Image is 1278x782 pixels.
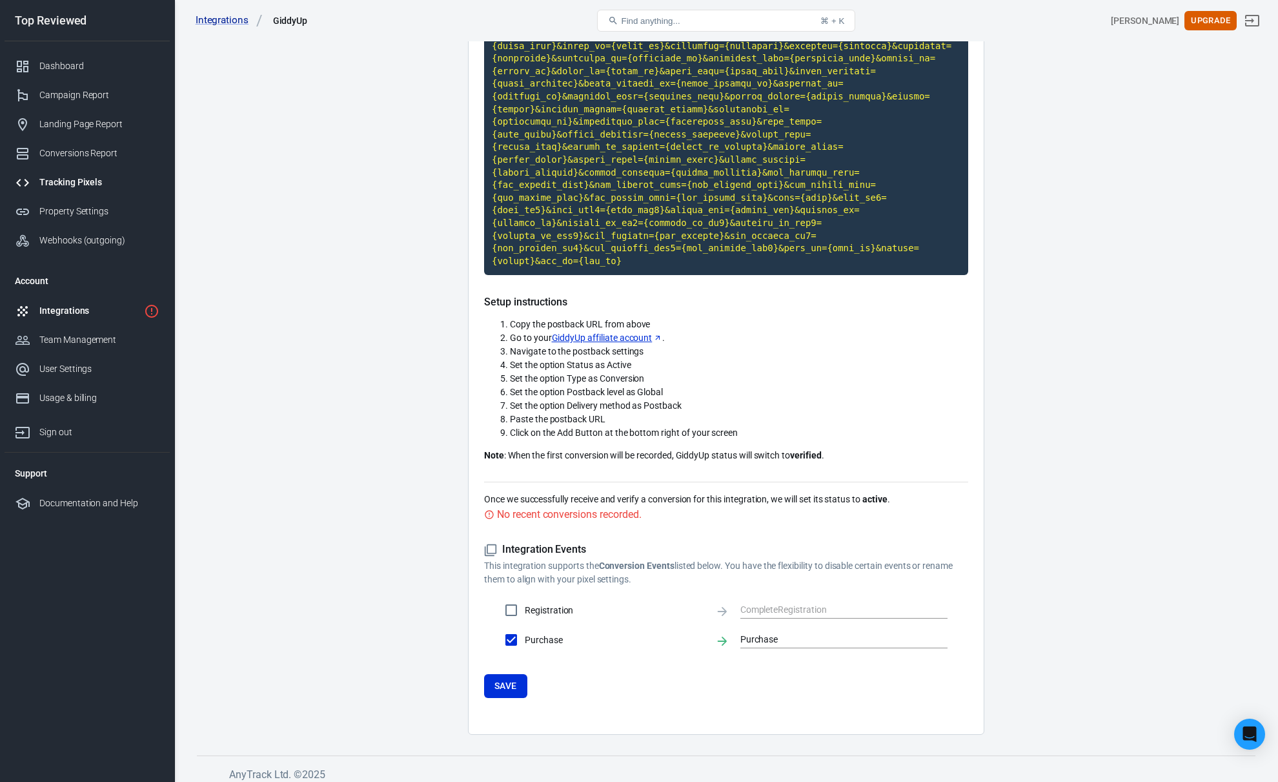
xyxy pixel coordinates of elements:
div: Documentation and Help [39,497,159,510]
a: Tracking Pixels [5,168,170,197]
button: Find anything...⌘ + K [597,10,855,32]
a: Integrations [5,296,170,325]
strong: verified [790,450,822,460]
div: Campaign Report [39,88,159,102]
div: Tracking Pixels [39,176,159,189]
div: GiddyUp [273,14,308,27]
div: Conversions Report [39,147,159,160]
div: Account id: vBYNLn0g [1111,14,1179,28]
p: Once we successfully receive and verify a conversion for this integration, we will set its status... [484,493,968,506]
a: Sign out [1237,5,1268,36]
a: Usage & billing [5,384,170,413]
a: Webhooks (outgoing) [5,226,170,255]
div: Dashboard [39,59,159,73]
span: Navigate to the postback settings [510,346,644,356]
span: Set the option Status as Active [510,360,631,370]
div: User Settings [39,362,159,376]
span: Purchase [525,633,705,647]
span: Go to your . [510,333,665,343]
a: Landing Page Report [5,110,170,139]
div: ⌘ + K [820,16,844,26]
a: Team Management [5,325,170,355]
a: User Settings [5,355,170,384]
li: Support [5,458,170,489]
div: Sign out [39,426,159,439]
span: Registration [525,604,705,617]
div: Top Reviewed [5,15,170,26]
strong: active [862,494,888,504]
span: Set the option Delivery method as Postback [510,400,682,411]
p: This integration supports the listed below. You have the flexibility to disable certain events or... [484,559,968,586]
a: Conversions Report [5,139,170,168]
input: Purchase [740,632,928,648]
a: Campaign Report [5,81,170,110]
svg: 1 networks not verified yet [144,304,159,319]
button: Upgrade [1184,11,1237,31]
strong: Conversion Events [599,561,674,571]
h5: Setup instructions [484,296,968,309]
a: GiddyUp affiliate account [552,331,663,345]
h5: Integration Events [484,543,968,557]
a: Property Settings [5,197,170,226]
div: No recent conversions recorded. [497,506,641,522]
span: Find anything... [621,16,680,26]
div: Usage & billing [39,391,159,405]
div: Webhooks (outgoing) [39,234,159,247]
span: Copy the postback URL from above [510,319,650,329]
strong: Note [484,450,504,460]
span: Paste the postback URL [510,414,605,424]
li: Account [5,265,170,296]
a: Sign out [5,413,170,447]
button: Save [484,674,527,698]
code: Click to copy [484,6,968,275]
span: Set the option Postback level as Global [510,387,663,397]
div: Integrations [39,304,139,318]
div: Landing Page Report [39,118,159,131]
span: Set the option Type as Conversion [510,373,644,384]
div: Open Intercom Messenger [1234,719,1265,750]
a: Dashboard [5,52,170,81]
a: Integrations [196,14,263,27]
span: Click on the Add Button at the bottom right of your screen [510,427,738,438]
div: Property Settings [39,205,159,218]
p: : When the first conversion will be recorded, GiddyUp status will switch to . [484,449,968,462]
div: Team Management [39,333,159,347]
input: CompleteRegistration [740,602,928,618]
